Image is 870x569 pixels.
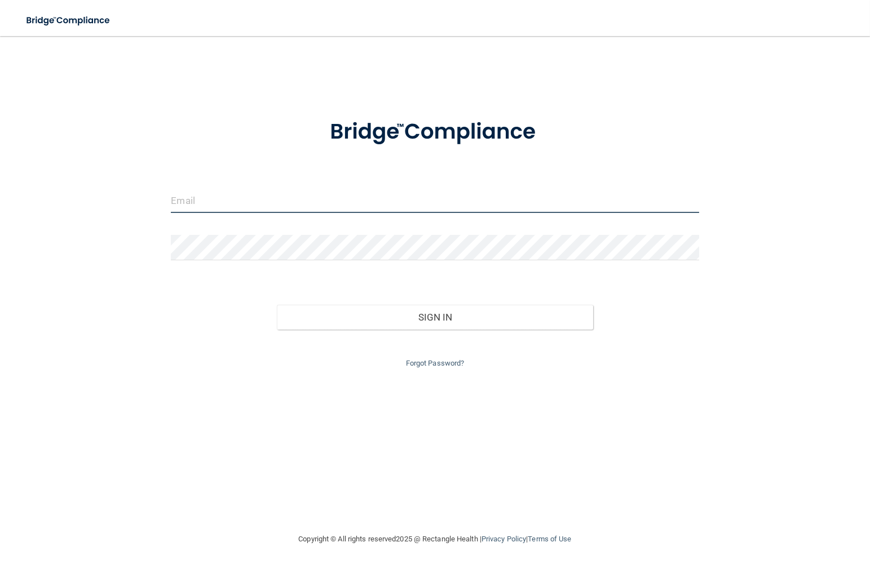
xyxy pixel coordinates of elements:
[406,359,465,367] a: Forgot Password?
[675,490,856,534] iframe: Drift Widget Chat Controller
[528,535,571,543] a: Terms of Use
[277,305,594,330] button: Sign In
[307,104,563,161] img: bridge_compliance_login_screen.278c3ca4.svg
[482,535,526,543] a: Privacy Policy
[17,9,121,32] img: bridge_compliance_login_screen.278c3ca4.svg
[171,188,699,213] input: Email
[229,521,641,557] div: Copyright © All rights reserved 2025 @ Rectangle Health | |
